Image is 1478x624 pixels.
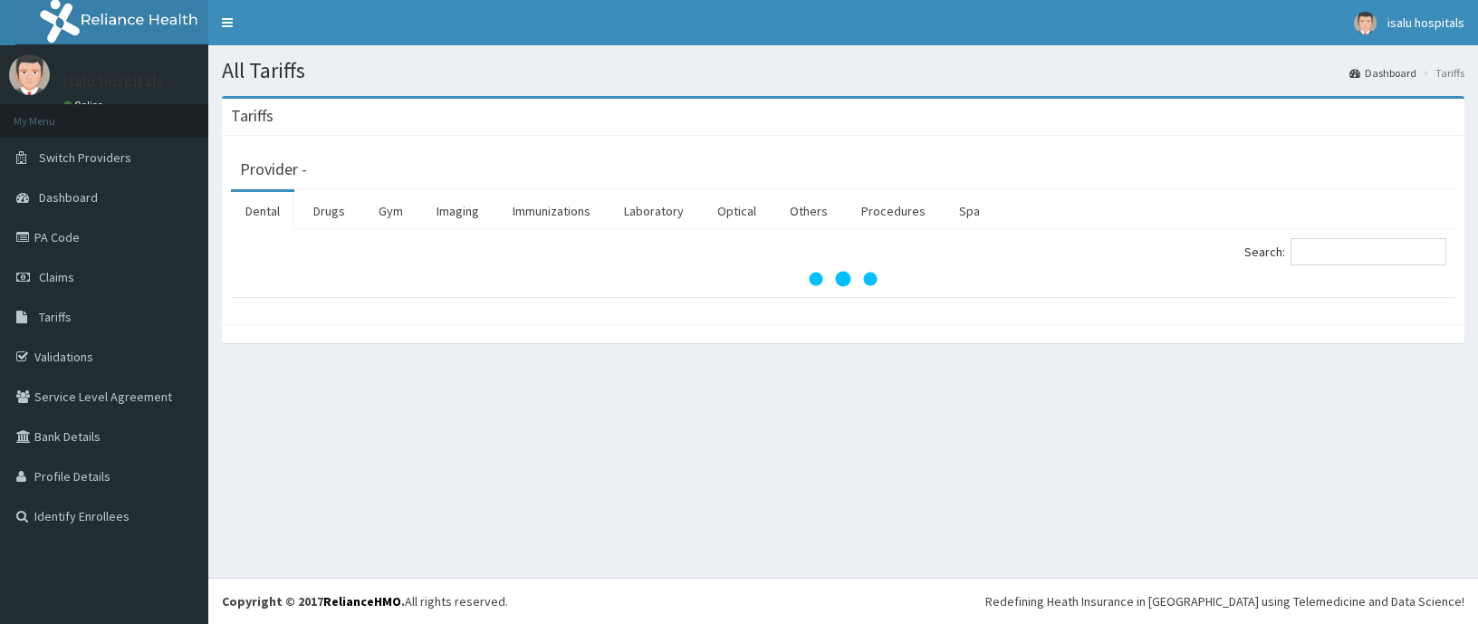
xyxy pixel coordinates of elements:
[39,269,74,285] span: Claims
[63,99,107,111] a: Online
[299,192,360,230] a: Drugs
[222,593,405,610] strong: Copyright © 2017 .
[807,243,879,315] svg: audio-loading
[847,192,940,230] a: Procedures
[609,192,698,230] a: Laboratory
[1349,65,1416,81] a: Dashboard
[63,73,164,90] p: isalu hospitals
[39,309,72,325] span: Tariffs
[422,192,494,230] a: Imaging
[1244,238,1446,265] label: Search:
[323,593,401,610] a: RelianceHMO
[208,578,1478,624] footer: All rights reserved.
[703,192,771,230] a: Optical
[1418,65,1464,81] li: Tariffs
[222,59,1464,82] h1: All Tariffs
[9,54,50,95] img: User Image
[231,192,294,230] a: Dental
[775,192,842,230] a: Others
[39,149,131,166] span: Switch Providers
[231,108,274,124] h3: Tariffs
[498,192,605,230] a: Immunizations
[1354,12,1377,34] img: User Image
[39,189,98,206] span: Dashboard
[985,592,1464,610] div: Redefining Heath Insurance in [GEOGRAPHIC_DATA] using Telemedicine and Data Science!
[1291,238,1446,265] input: Search:
[364,192,417,230] a: Gym
[1387,14,1464,31] span: isalu hospitals
[945,192,994,230] a: Spa
[240,161,307,178] h3: Provider -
